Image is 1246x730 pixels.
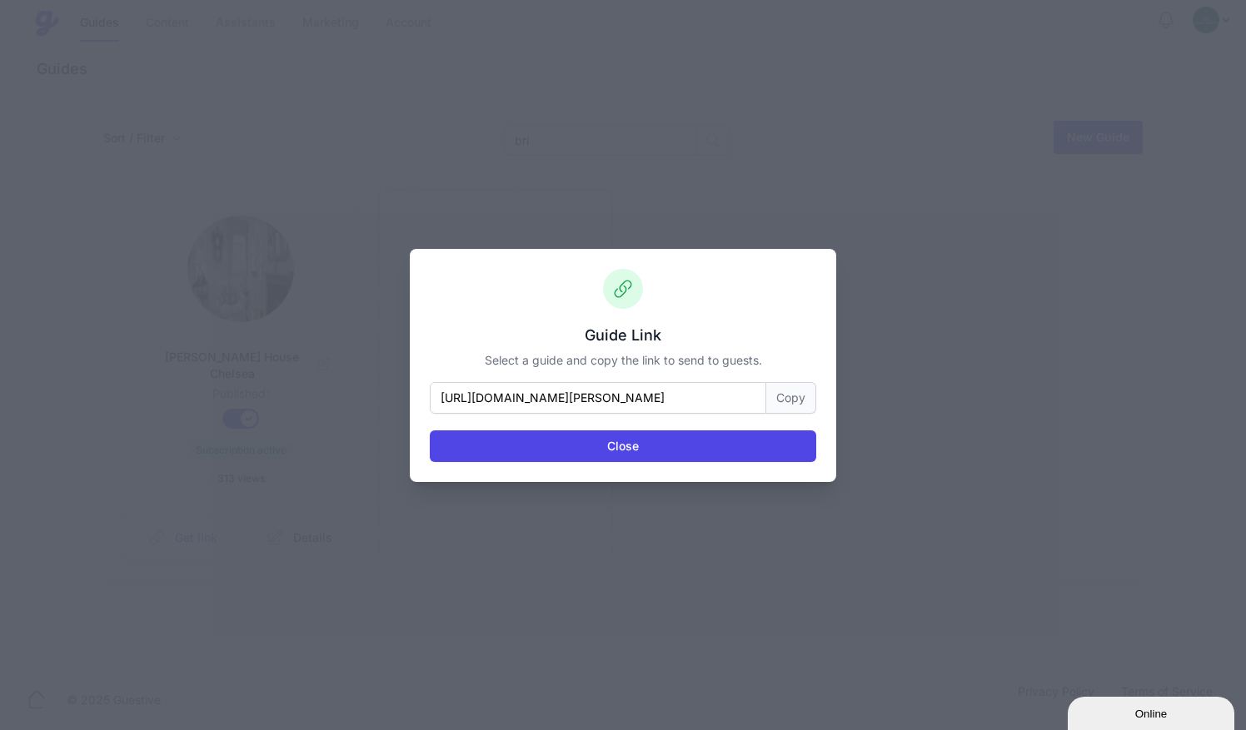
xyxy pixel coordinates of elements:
iframe: chat widget [1068,693,1238,730]
p: Select a guide and copy the link to send to guests. [430,352,816,369]
h3: Guide Link [430,325,816,345]
button: Copy [766,382,816,414]
button: Close [430,430,816,462]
